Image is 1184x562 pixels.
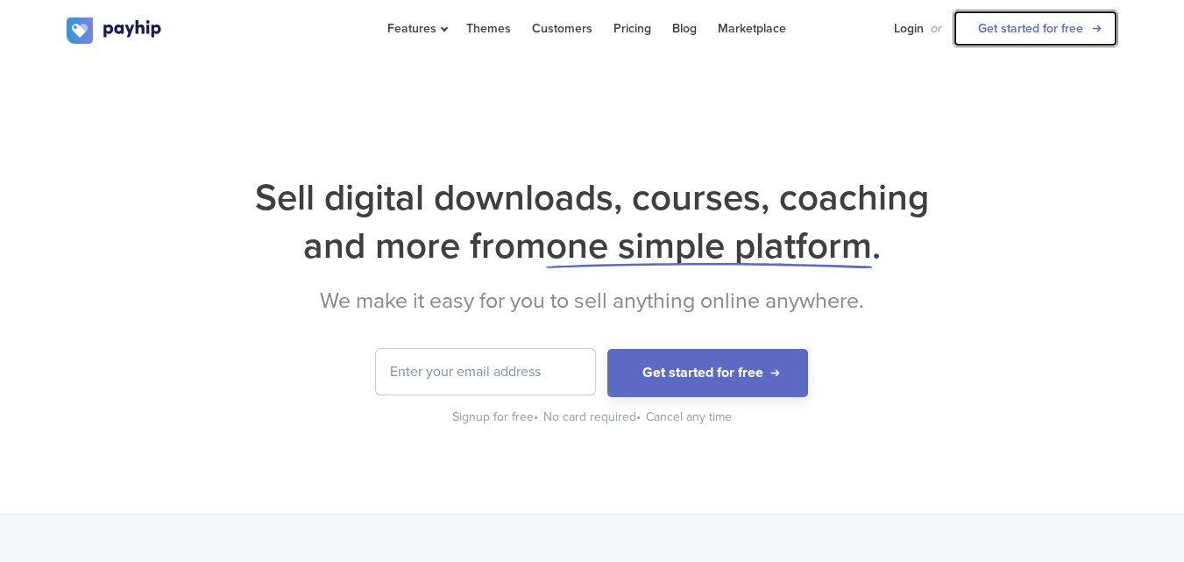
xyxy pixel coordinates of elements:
a: Get started for free [953,10,1118,47]
h2: We make it easy for you to sell anything online anywhere. [67,288,1118,314]
div: Signup for free [452,409,540,426]
input: Enter your email address [376,349,595,395]
div: Cancel any time [646,409,732,426]
span: one simple platform [546,224,872,268]
span: • [636,409,641,424]
img: logo.svg [67,18,163,44]
span: . [872,224,881,268]
button: Get started for free [607,349,808,397]
span: • [534,409,538,424]
div: No card required [543,409,642,426]
h1: Sell digital downloads, courses, coaching and more from [67,174,1118,270]
span: Features [387,21,445,36]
